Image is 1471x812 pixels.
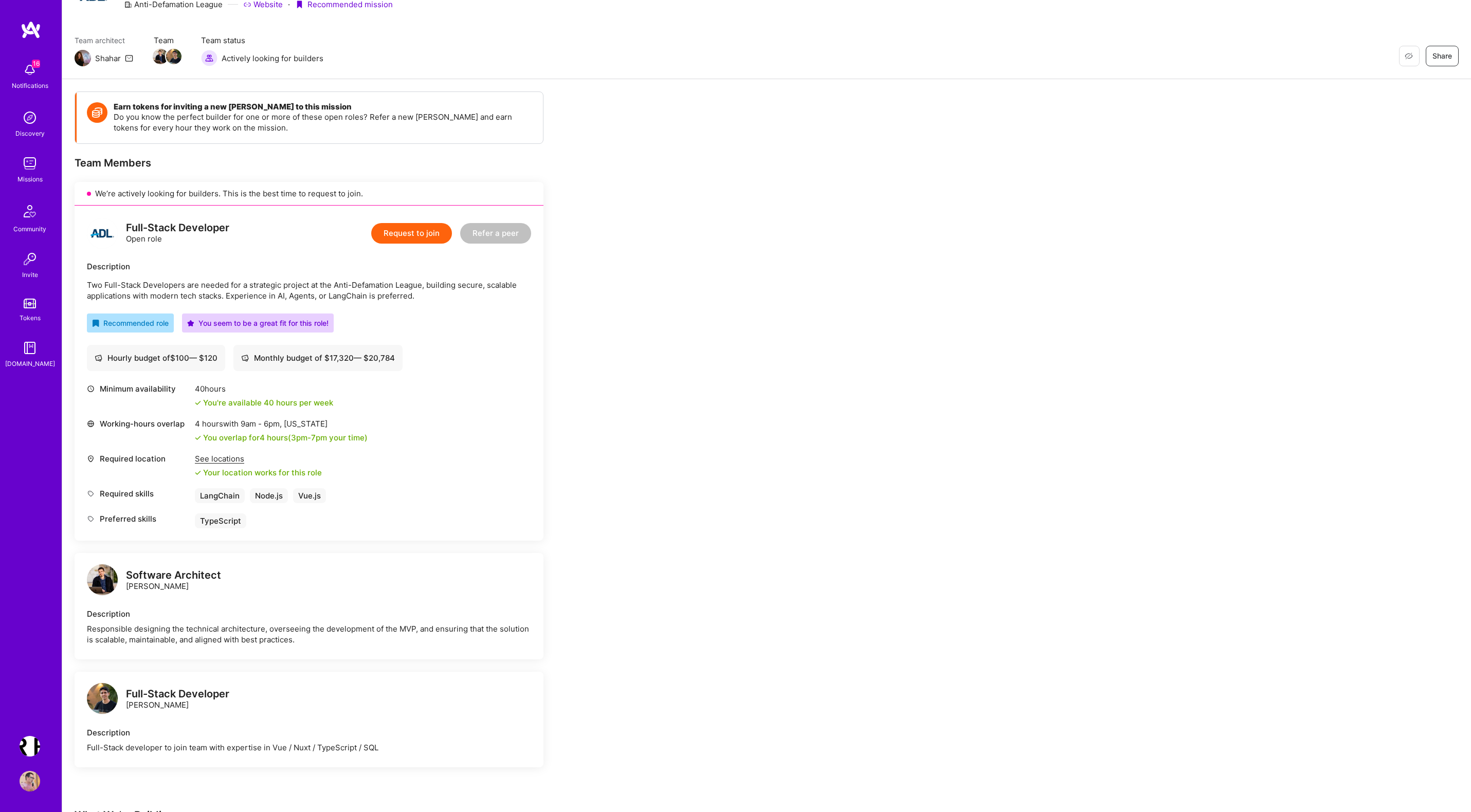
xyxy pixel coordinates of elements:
div: You're available 40 hours per week [195,397,333,408]
img: Team Member Avatar [153,49,168,64]
span: 9am - 6pm , [239,419,284,429]
div: 4 hours with [US_STATE] [195,418,368,429]
span: Team [154,35,180,46]
img: teamwork [20,153,40,174]
img: discovery [20,107,40,128]
div: Notifications [12,80,48,91]
div: Monthly budget of $ 17,320 — $ 20,784 [241,353,395,363]
p: Two Full-Stack Developers are needed for a strategic project at the Anti-Defamation League, build... [87,280,531,301]
i: icon CompanyGray [124,1,132,9]
div: Tokens [20,312,41,323]
i: icon EyeClosed [1405,52,1413,60]
span: Team architect [75,35,133,46]
div: Node.js [250,488,288,503]
span: Actively looking for builders [222,53,323,64]
div: LangChain [195,488,245,503]
img: Token icon [87,102,107,123]
img: Community [17,199,42,224]
div: Invite [22,269,38,280]
p: Do you know the perfect builder for one or more of these open roles? Refer a new [PERSON_NAME] an... [114,112,533,133]
i: icon Cash [95,354,102,362]
button: Request to join [371,223,452,244]
div: Shahar [95,53,121,64]
div: Full-Stack Developer [126,223,229,233]
div: [PERSON_NAME] [126,570,221,592]
span: 16 [32,60,40,68]
img: Actively looking for builders [201,50,217,66]
img: bell [20,60,40,80]
i: icon Mail [125,54,133,62]
div: Vue.js [293,488,326,503]
div: Software Architect [126,570,221,581]
div: Description [87,608,531,619]
i: icon Clock [87,385,95,393]
i: icon Location [87,455,95,463]
div: Community [13,224,46,234]
span: 3pm - 7pm [291,433,327,442]
div: Minimum availability [87,383,190,394]
img: logo [87,218,118,249]
div: Your location works for this role [195,467,322,478]
i: icon Tag [87,515,95,523]
img: tokens [24,299,36,308]
img: Team Architect [75,50,91,66]
span: Share [1432,51,1452,61]
button: Refer a peer [460,223,531,244]
i: icon RecommendedBadge [92,320,99,327]
div: Description [87,727,531,738]
div: We’re actively looking for builders. This is the best time to request to join. [75,182,543,206]
h4: Earn tokens for inviting a new [PERSON_NAME] to this mission [114,102,533,112]
div: Discovery [15,128,45,139]
div: Team Members [75,156,543,170]
i: icon PurpleStar [187,320,194,327]
div: Full-Stack Developer [126,689,229,699]
img: logo [87,683,118,714]
div: You seem to be a great fit for this role! [187,318,329,328]
div: Responsible designing the technical architecture, overseeing the development of the MVP, and ensu... [87,623,531,645]
i: icon PurpleRibbon [295,1,303,9]
span: Team status [201,35,323,46]
div: You overlap for 4 hours ( your time) [203,432,368,443]
div: [PERSON_NAME] [126,689,229,710]
div: Required skills [87,488,190,499]
i: icon Check [195,435,201,441]
div: 40 hours [195,383,333,394]
div: See locations [195,453,322,464]
div: TypeScript [195,513,246,528]
i: icon Tag [87,490,95,497]
i: icon Check [195,400,201,406]
div: Working-hours overlap [87,418,190,429]
i: icon World [87,420,95,428]
img: logo [21,21,41,39]
img: User Avatar [20,771,40,791]
img: Team Member Avatar [166,49,181,64]
div: Full-Stack developer to join team with expertise in Vue / Nuxt / TypeScript / SQL [87,742,531,753]
i: icon Cash [241,354,249,362]
div: Required location [87,453,190,464]
img: guide book [20,338,40,358]
img: Invite [20,249,40,269]
img: logo [87,564,118,595]
div: Missions [17,174,43,184]
div: Preferred skills [87,513,190,524]
div: Open role [126,223,229,244]
div: Recommended role [92,318,169,328]
i: icon Check [195,470,201,476]
div: Description [87,261,531,272]
img: Terr.ai: Building an Innovative Real Estate Platform [20,736,40,756]
div: [DOMAIN_NAME] [5,358,55,369]
div: Hourly budget of $ 100 — $ 120 [95,353,217,363]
